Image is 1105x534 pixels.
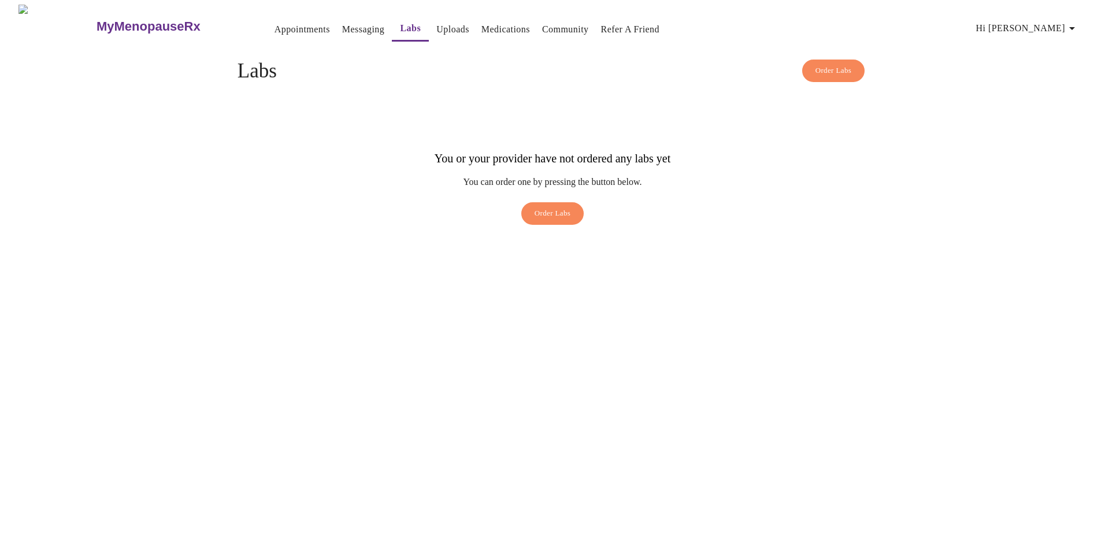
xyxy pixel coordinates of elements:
a: Labs [400,20,421,36]
button: Uploads [432,18,474,41]
span: Order Labs [815,64,852,77]
img: MyMenopauseRx Logo [18,5,95,48]
button: Refer a Friend [596,18,665,41]
button: Community [537,18,594,41]
span: Hi [PERSON_NAME] [976,20,1079,36]
a: MyMenopauseRx [95,6,246,47]
button: Appointments [270,18,335,41]
button: Labs [392,17,429,42]
h3: You or your provider have not ordered any labs yet [435,152,670,165]
button: Medications [477,18,535,41]
span: Order Labs [535,207,571,220]
button: Order Labs [521,202,584,225]
h3: MyMenopauseRx [97,19,201,34]
p: You can order one by pressing the button below. [435,177,670,187]
button: Messaging [338,18,389,41]
a: Community [542,21,589,38]
a: Order Labs [518,202,587,231]
a: Medications [481,21,530,38]
a: Uploads [436,21,469,38]
a: Messaging [342,21,384,38]
button: Hi [PERSON_NAME] [971,17,1084,40]
a: Appointments [275,21,330,38]
h4: Labs [238,60,867,83]
button: Order Labs [802,60,865,82]
a: Refer a Friend [601,21,660,38]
